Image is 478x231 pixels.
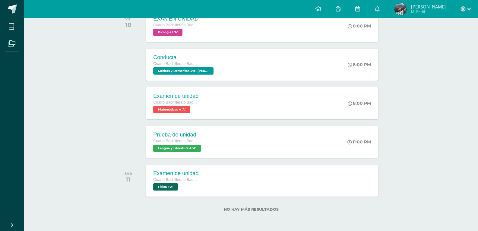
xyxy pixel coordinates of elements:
[153,178,198,182] span: Cuarto Bachillerato Bachillerato en CCLL con Orientación en Diseño Gráfico
[348,101,371,106] div: 8:00 PM
[347,139,371,145] div: 11:00 PM
[153,145,201,152] span: Lengua y Literatura 4 'A'
[411,9,446,14] span: Mi Perfil
[411,4,446,10] span: [PERSON_NAME]
[153,170,198,177] div: Examen de unidad
[348,62,371,67] div: 8:00 PM
[125,176,132,183] div: 11
[153,139,198,143] span: Cuarto Bachillerato Bachillerato en CCLL con Orientación en Diseño Gráfico
[153,183,178,191] span: Física I 'A'
[153,16,198,22] div: EXAMEN UNIDAD
[125,21,131,28] div: 10
[153,23,198,27] span: Cuarto Bachillerato Bachillerato en CCLL con Orientación en Diseño Gráfico
[125,172,132,176] div: SÁB
[153,29,182,36] span: Biología I 'A'
[153,67,214,75] span: Méritos y Deméritos 4to. Bach. en CCLL. con Orientación en Diseño Gráfico "A" 'A'
[348,23,371,29] div: 8:00 PM
[153,93,198,99] div: Examen de unidad
[153,62,198,66] span: Cuarto Bachillerato Bachillerato en CCLL con Orientación en Diseño Gráfico
[153,100,198,104] span: Cuarto Bachillerato Bachillerato en CCLL con Orientación en Diseño Gráfico
[115,207,388,212] label: No hay más resultados
[125,17,131,21] div: VIE
[394,3,407,15] img: 351adec5caf4b69f268ba34fe394f9e4.png
[153,132,202,138] div: Prueba de unidad
[153,54,215,61] div: Conducta
[153,106,190,113] span: Matemáticas 4 'A'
